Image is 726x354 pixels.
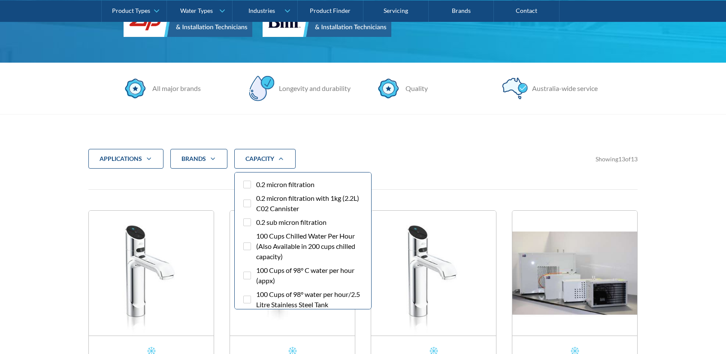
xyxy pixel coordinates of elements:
[100,154,142,163] div: applications
[401,83,428,94] div: Quality
[180,7,213,14] div: Water Types
[112,7,150,14] div: Product Types
[256,179,315,190] span: 0.2 micron filtration
[618,155,625,163] span: 13
[170,149,227,169] div: Brands
[528,83,598,94] div: Australia-wide service
[245,155,274,162] strong: CAPACITY
[275,83,351,94] div: Longevity and durability
[230,211,355,336] img: Billi Alpine Chilled 125 - Commercial
[89,211,214,336] img: Zip Hydrotap G5 Classic Chilled C40 (Commercial)
[248,7,275,14] div: Industries
[631,155,638,163] span: 13
[234,172,372,309] nav: CAPACITY
[88,149,163,169] div: applications
[181,154,206,163] div: Brands
[371,211,496,336] img: Zip Hydrotap G5 Classic Plus Chilled (Residential)
[88,149,638,182] form: Filter 5
[596,154,638,163] div: Showing of
[234,149,296,169] div: CAPACITY
[512,211,637,336] img: Waterlux Commercial 20 Litre Water Chiller
[148,83,201,94] div: All major brands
